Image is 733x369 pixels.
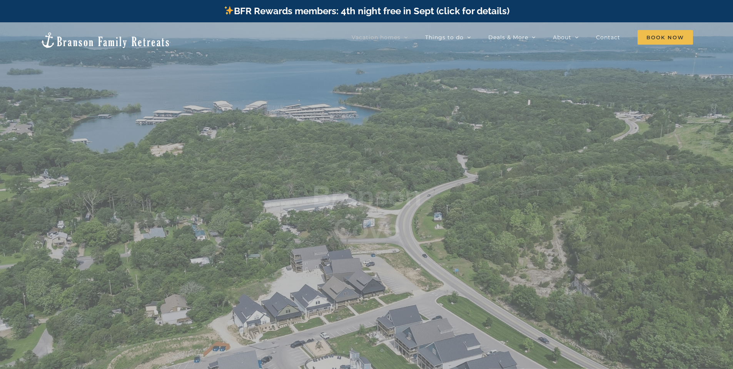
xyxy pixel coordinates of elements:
[553,35,571,40] span: About
[352,30,408,45] a: Vacation homes
[352,35,401,40] span: Vacation homes
[224,6,234,15] img: ✨
[596,30,620,45] a: Contact
[553,30,579,45] a: About
[425,35,464,40] span: Things to do
[488,30,536,45] a: Deals & More
[312,179,421,245] b: Branson Cove
[488,35,528,40] span: Deals & More
[596,35,620,40] span: Contact
[40,32,170,49] img: Branson Family Retreats Logo
[638,30,693,45] a: Book Now
[425,30,471,45] a: Things to do
[224,5,509,17] a: BFR Rewards members: 4th night free in Sept (click for details)
[352,30,693,45] nav: Main Menu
